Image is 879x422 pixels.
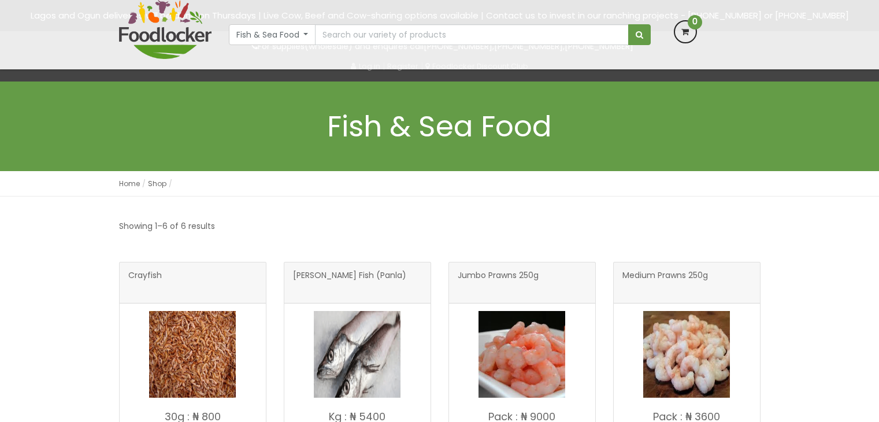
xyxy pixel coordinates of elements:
img: Medium Prawns 250g [643,311,730,398]
span: Jumbo Prawns 250g [458,271,539,294]
a: Home [119,179,140,188]
span: 0 [688,15,702,29]
input: Search our variety of products [315,24,628,45]
span: Crayfish [128,271,162,294]
p: Showing 1–6 of 6 results [119,220,215,233]
img: Hake Fish (Panla) [314,311,400,398]
h1: Fish & Sea Food [119,110,761,142]
img: Crayfish [149,311,236,398]
button: Fish & Sea Food [229,24,316,45]
a: Shop [148,179,166,188]
span: [PERSON_NAME] Fish (Panla) [293,271,406,294]
span: Medium Prawns 250g [622,271,708,294]
img: Jumbo Prawns 250g [479,311,565,398]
